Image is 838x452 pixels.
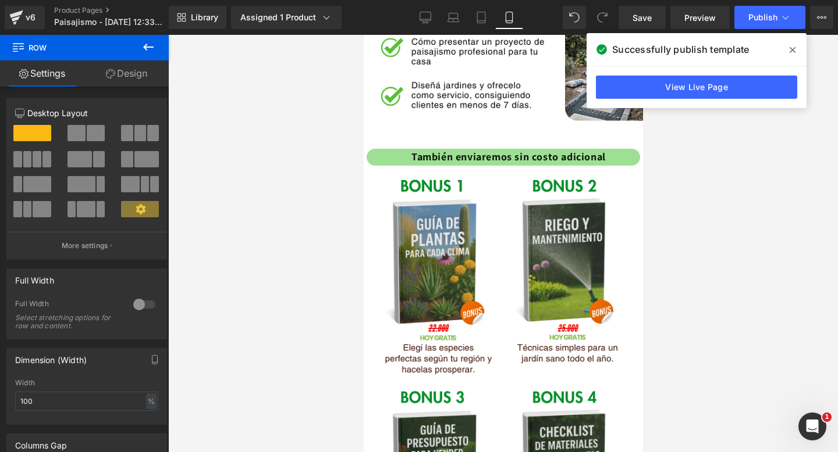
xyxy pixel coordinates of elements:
button: More [810,6,833,29]
a: Tablet [467,6,495,29]
p: Desktop Layout [15,107,158,119]
div: v6 [23,10,38,25]
font: También enviaremos sin costo adicional [48,115,242,128]
a: Desktop [411,6,439,29]
button: Publish [734,6,805,29]
input: auto [15,392,158,411]
div: Dimension (Width) [15,349,87,365]
div: Columns Gap [15,434,67,450]
button: More settings [7,232,166,259]
a: Design [84,60,169,87]
div: Select stretching options for row and content. [15,314,120,330]
span: Library [191,12,218,23]
p: More settings [62,241,108,251]
span: Publish [748,13,777,22]
span: Preview [684,12,716,24]
button: Undo [563,6,586,29]
span: Paisajismo - [DATE] 12:33:29 [54,17,163,27]
span: Successfully publish template [612,42,749,56]
a: New Library [169,6,226,29]
span: Save [633,12,652,24]
div: % [146,393,157,409]
div: Full Width [15,269,54,285]
a: Product Pages [54,6,185,15]
a: Preview [670,6,730,29]
span: Row [12,35,128,60]
a: Laptop [439,6,467,29]
span: 1 [822,412,832,422]
a: v6 [5,6,45,29]
div: Full Width [15,299,122,311]
button: Redo [591,6,614,29]
a: Mobile [495,6,523,29]
div: Assigned 1 Product [240,12,332,23]
a: View Live Page [596,76,797,99]
iframe: Intercom live chat [798,412,826,440]
div: Width [15,379,158,387]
